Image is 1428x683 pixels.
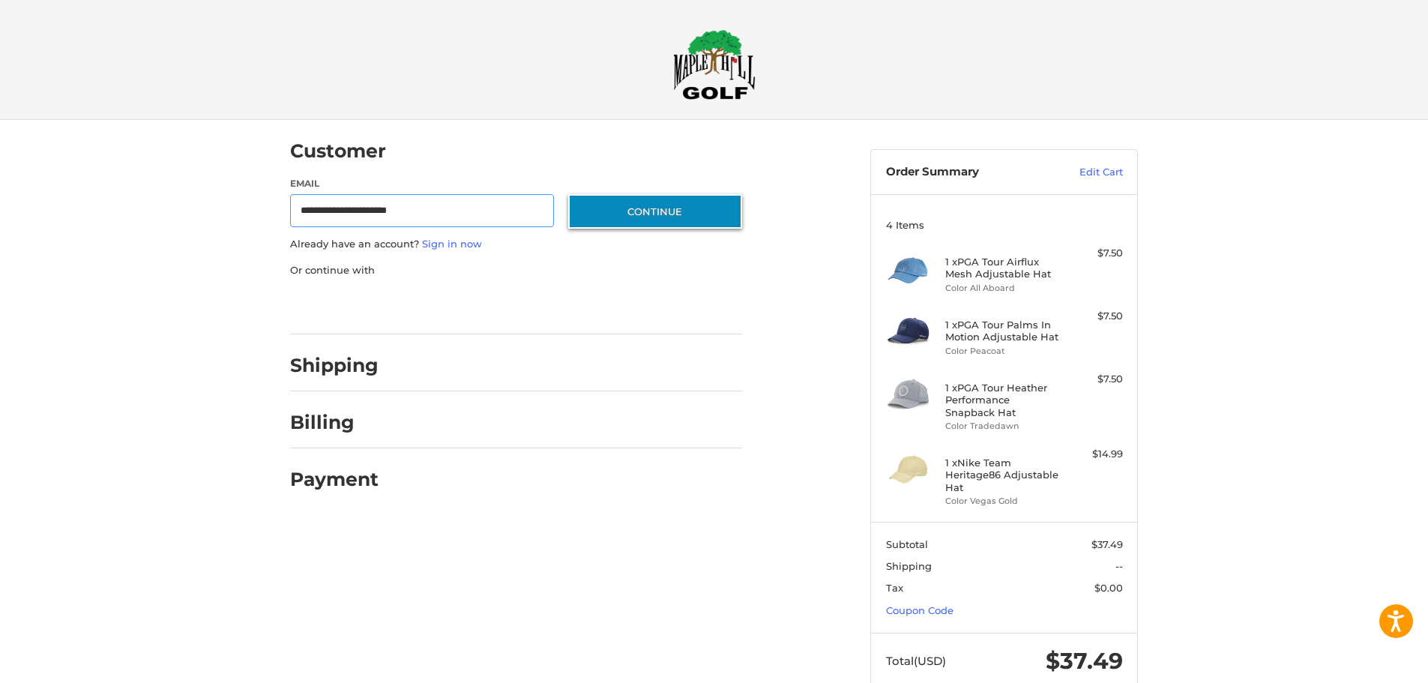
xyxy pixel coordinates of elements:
div: $7.50 [1064,309,1123,324]
h4: 1 x PGA Tour Airflux Mesh Adjustable Hat [945,256,1060,280]
div: $7.50 [1064,372,1123,387]
a: Edit Cart [1047,165,1123,180]
li: Color All Aboard [945,282,1060,295]
span: Subtotal [886,538,928,550]
li: Color Tradedawn [945,420,1060,433]
span: $37.49 [1091,538,1123,550]
p: Already have an account? [290,237,742,252]
h4: 1 x PGA Tour Palms In Motion Adjustable Hat [945,319,1060,343]
h3: 4 Items [886,219,1123,231]
button: Continue [568,194,742,229]
span: $0.00 [1094,582,1123,594]
span: -- [1115,560,1123,572]
li: Color Vegas Gold [945,495,1060,508]
iframe: PayPal-paylater [412,292,525,319]
h2: Billing [290,411,378,434]
h3: Order Summary [886,165,1047,180]
h2: Shipping [290,354,379,377]
h4: 1 x PGA Tour Heather Performance Snapback Hat [945,382,1060,418]
span: Tax [886,582,903,594]
li: Color Peacoat [945,345,1060,358]
span: Total (USD) [886,654,946,668]
div: $7.50 [1064,246,1123,261]
img: Maple Hill Golf [673,29,756,100]
p: Or continue with [290,263,742,278]
iframe: PayPal-paypal [286,292,398,319]
span: $37.49 [1046,647,1123,675]
h2: Customer [290,139,386,163]
div: $14.99 [1064,447,1123,462]
h2: Payment [290,468,379,491]
a: Coupon Code [886,604,953,616]
h4: 1 x Nike Team Heritage86 Adjustable Hat [945,457,1060,493]
label: Email [290,177,554,190]
a: Sign in now [422,238,482,250]
iframe: PayPal-venmo [540,292,652,319]
span: Shipping [886,560,932,572]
